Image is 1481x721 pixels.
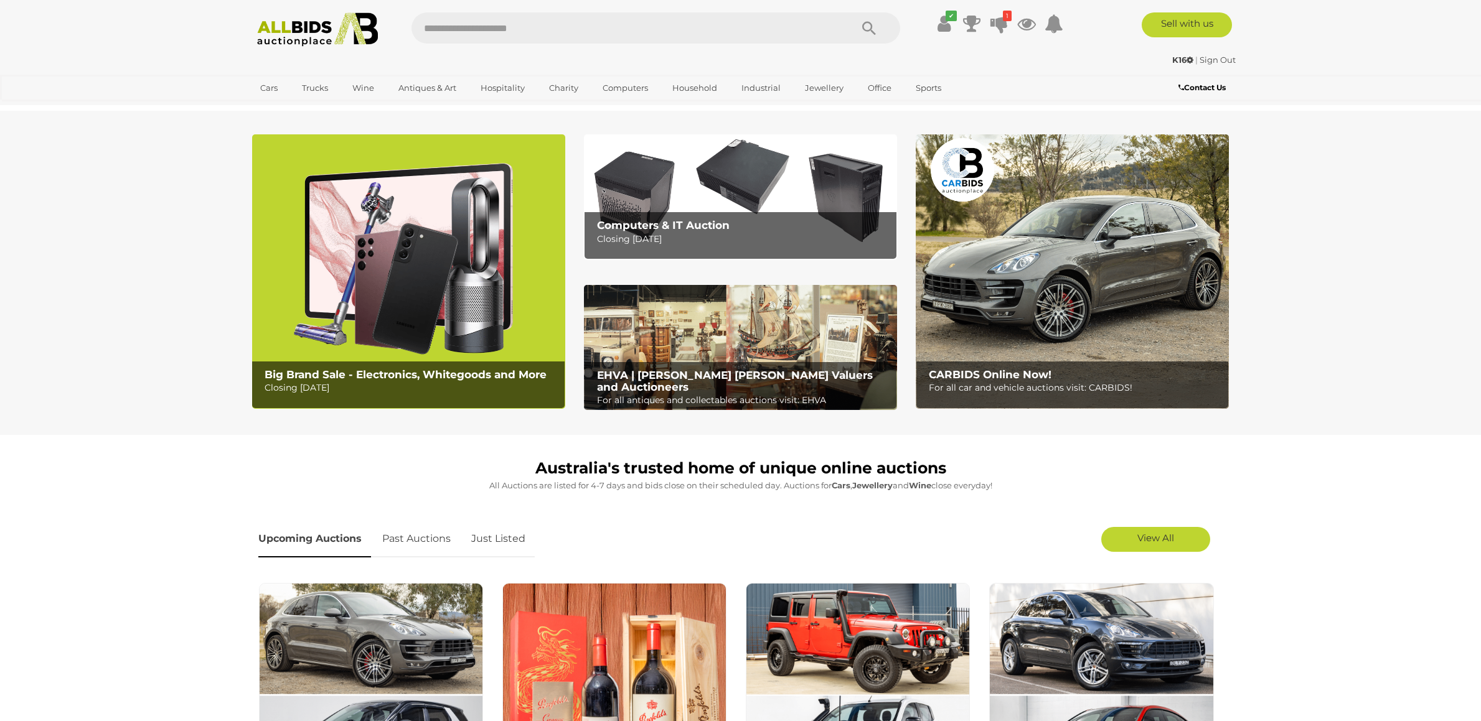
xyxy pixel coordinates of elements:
[473,78,533,98] a: Hospitality
[935,12,954,35] a: ✔
[252,134,565,409] img: Big Brand Sale - Electronics, Whitegoods and More
[258,460,1223,477] h1: Australia's trusted home of unique online auctions
[252,98,357,119] a: [GEOGRAPHIC_DATA]
[946,11,957,21] i: ✔
[929,380,1222,396] p: For all car and vehicle auctions visit: CARBIDS!
[797,78,852,98] a: Jewellery
[344,78,382,98] a: Wine
[1142,12,1232,37] a: Sell with us
[1195,55,1198,65] span: |
[733,78,789,98] a: Industrial
[1178,81,1229,95] a: Contact Us
[990,12,1008,35] a: 1
[462,521,535,557] a: Just Listed
[1178,83,1226,92] b: Contact Us
[1172,55,1195,65] a: K16
[908,78,949,98] a: Sports
[595,78,656,98] a: Computers
[909,480,931,490] strong: Wine
[265,368,547,381] b: Big Brand Sale - Electronics, Whitegoods and More
[1003,11,1012,21] i: 1
[252,78,286,98] a: Cars
[584,134,897,259] a: Computers & IT Auction Computers & IT Auction Closing [DATE]
[390,78,464,98] a: Antiques & Art
[584,285,897,411] img: EHVA | Evans Hastings Valuers and Auctioneers
[258,478,1223,493] p: All Auctions are listed for 4-7 days and bids close on their scheduled day. Auctions for , and cl...
[916,134,1229,409] a: CARBIDS Online Now! CARBIDS Online Now! For all car and vehicle auctions visit: CARBIDS!
[258,521,371,557] a: Upcoming Auctions
[860,78,900,98] a: Office
[1101,527,1210,552] a: View All
[250,12,385,47] img: Allbids.com.au
[852,480,893,490] strong: Jewellery
[1172,55,1193,65] strong: K16
[916,134,1229,409] img: CARBIDS Online Now!
[1200,55,1236,65] a: Sign Out
[1137,532,1174,544] span: View All
[584,285,897,411] a: EHVA | Evans Hastings Valuers and Auctioneers EHVA | [PERSON_NAME] [PERSON_NAME] Valuers and Auct...
[929,368,1051,381] b: CARBIDS Online Now!
[832,480,850,490] strong: Cars
[541,78,586,98] a: Charity
[664,78,725,98] a: Household
[584,134,897,259] img: Computers & IT Auction
[597,231,890,247] p: Closing [DATE]
[265,380,558,396] p: Closing [DATE]
[597,219,730,231] b: Computers & IT Auction
[597,393,890,408] p: For all antiques and collectables auctions visit: EHVA
[294,78,336,98] a: Trucks
[252,134,565,409] a: Big Brand Sale - Electronics, Whitegoods and More Big Brand Sale - Electronics, Whitegoods and Mo...
[597,369,873,393] b: EHVA | [PERSON_NAME] [PERSON_NAME] Valuers and Auctioneers
[373,521,460,557] a: Past Auctions
[838,12,900,44] button: Search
